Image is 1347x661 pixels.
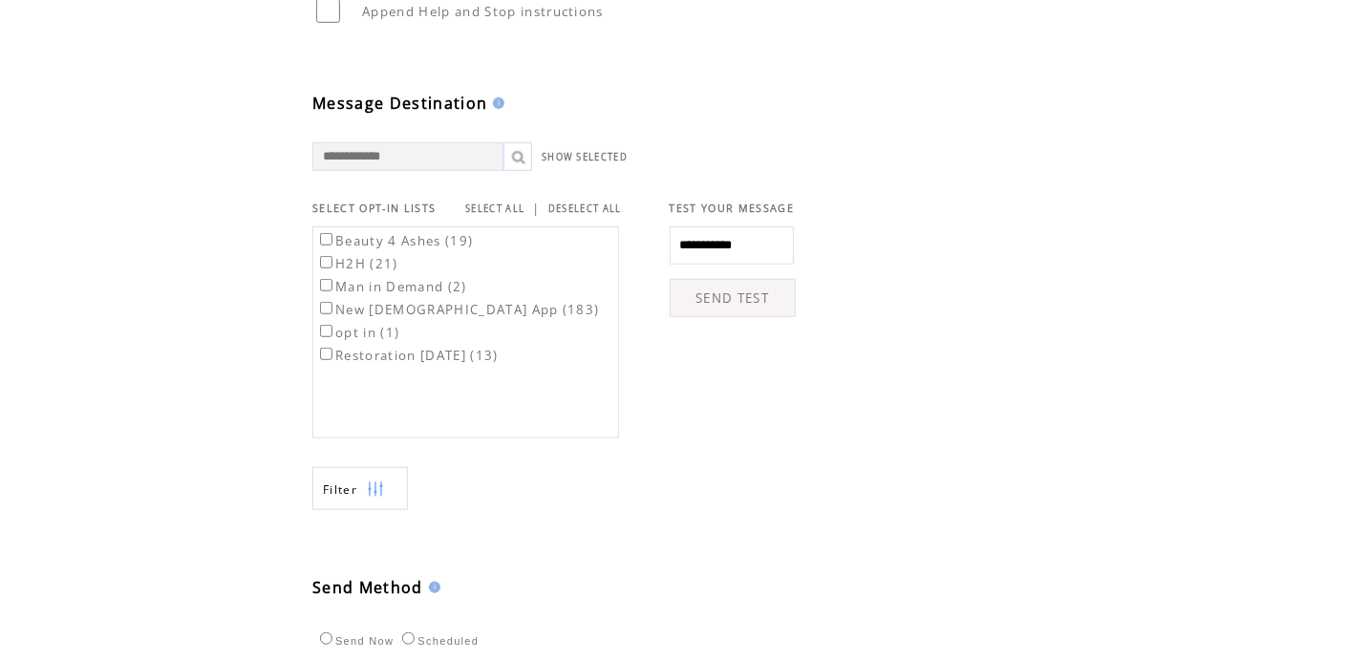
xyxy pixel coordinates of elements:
[367,468,384,511] img: filters.png
[402,632,415,645] input: Scheduled
[316,278,467,295] label: Man in Demand (2)
[316,324,399,341] label: opt in (1)
[532,200,540,217] span: |
[542,151,628,163] a: SHOW SELECTED
[315,635,394,647] label: Send Now
[316,347,499,364] label: Restoration [DATE] (13)
[423,582,440,593] img: help.gif
[362,3,604,20] span: Append Help and Stop instructions
[397,635,479,647] label: Scheduled
[323,481,357,498] span: Show filters
[320,256,332,268] input: H2H (21)
[312,577,423,598] span: Send Method
[670,202,795,215] span: TEST YOUR MESSAGE
[465,203,524,215] a: SELECT ALL
[312,93,487,114] span: Message Destination
[312,467,408,510] a: Filter
[670,279,796,317] a: SEND TEST
[316,232,473,249] label: Beauty 4 Ashes (19)
[316,301,600,318] label: New [DEMOGRAPHIC_DATA] App (183)
[320,632,332,645] input: Send Now
[320,279,332,291] input: Man in Demand (2)
[548,203,622,215] a: DESELECT ALL
[312,202,436,215] span: SELECT OPT-IN LISTS
[320,302,332,314] input: New [DEMOGRAPHIC_DATA] App (183)
[487,97,504,109] img: help.gif
[320,348,332,360] input: Restoration [DATE] (13)
[316,255,398,272] label: H2H (21)
[320,325,332,337] input: opt in (1)
[320,233,332,245] input: Beauty 4 Ashes (19)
